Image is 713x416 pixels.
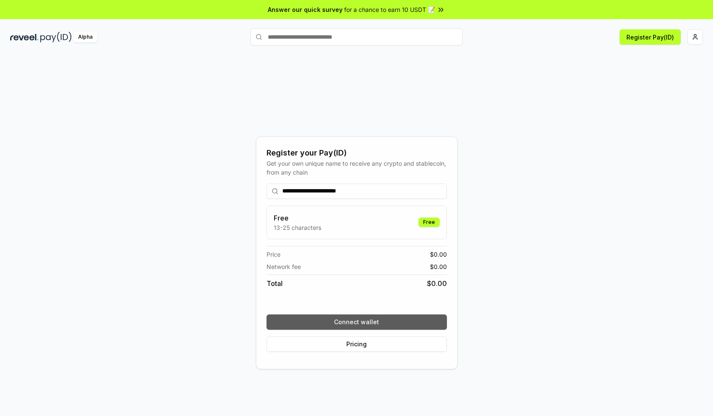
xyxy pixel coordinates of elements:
h3: Free [274,213,321,223]
div: Get your own unique name to receive any crypto and stablecoin, from any chain [267,159,447,177]
div: Register your Pay(ID) [267,147,447,159]
span: for a chance to earn 10 USDT 📝 [344,5,435,14]
button: Pricing [267,337,447,352]
img: reveel_dark [10,32,39,42]
span: $ 0.00 [430,262,447,271]
span: Total [267,278,283,289]
span: Price [267,250,281,259]
div: Alpha [73,32,97,42]
button: Connect wallet [267,314,447,330]
img: pay_id [40,32,72,42]
span: Network fee [267,262,301,271]
p: 13-25 characters [274,223,321,232]
div: Free [418,218,440,227]
span: $ 0.00 [427,278,447,289]
span: Answer our quick survey [268,5,342,14]
button: Register Pay(ID) [620,29,681,45]
span: $ 0.00 [430,250,447,259]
